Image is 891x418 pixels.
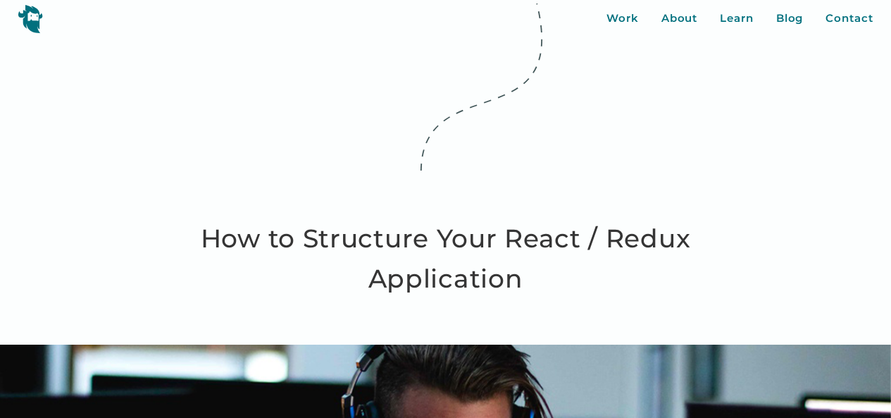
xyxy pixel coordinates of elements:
[720,11,754,27] a: Learn
[776,11,804,27] a: Blog
[178,219,713,300] h1: How to Structure Your React / Redux Application
[661,11,698,27] a: About
[18,4,43,33] img: yeti logo icon
[606,11,639,27] a: Work
[825,11,873,27] a: Contact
